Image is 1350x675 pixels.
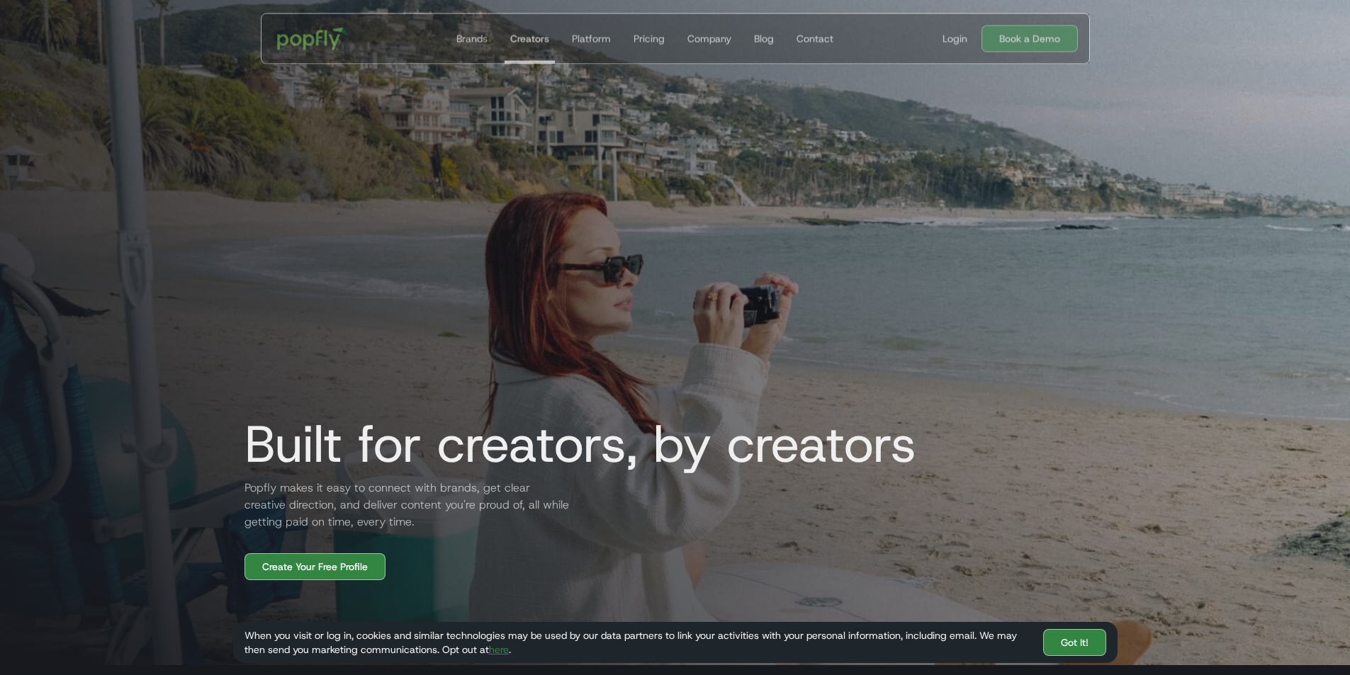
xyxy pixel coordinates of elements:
a: here [489,643,509,656]
div: Platform [571,31,610,45]
div: Brands [456,31,487,45]
div: Contact [796,31,833,45]
div: Company [687,31,731,45]
a: Create Your Free Profile [244,553,386,580]
a: Contact [790,13,838,63]
div: When you visit or log in, cookies and similar technologies may be used by our data partners to li... [244,628,1032,657]
div: Creators [510,31,549,45]
a: Company [681,13,736,63]
h1: Built for creators, by creators [233,416,916,472]
div: Pricing [633,31,664,45]
a: Creators [504,13,554,63]
h2: Popfly makes it easy to connect with brands, get clear creative direction, and deliver content yo... [233,480,573,531]
a: Got It! [1043,629,1106,656]
a: Brands [450,13,493,63]
a: Pricing [627,13,670,63]
a: Platform [566,13,616,63]
div: Blog [753,31,773,45]
a: home [267,17,359,59]
a: Login [937,31,973,45]
a: Blog [748,13,779,63]
a: Book a Demo [981,25,1078,52]
div: Login [943,31,967,45]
